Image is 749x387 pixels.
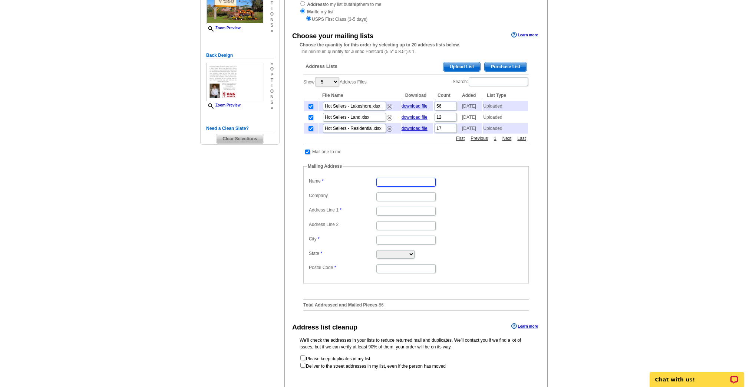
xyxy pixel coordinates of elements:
[458,101,482,111] td: [DATE]
[307,163,343,170] legend: Mailing Address
[270,83,274,89] span: i
[309,264,376,271] label: Postal Code
[515,135,528,142] a: Last
[270,23,274,28] span: s
[458,112,482,122] td: [DATE]
[270,72,274,78] span: p
[300,56,532,317] div: -
[485,62,527,71] span: Purchase List
[270,66,274,72] span: o
[270,89,274,94] span: o
[300,15,532,23] div: USPS First Class (3-5 days)
[270,6,274,12] span: i
[387,114,392,119] a: Remove this list
[454,135,466,142] a: First
[300,42,460,47] strong: Choose the quantity for this order by selecting up to 20 address lists below.
[307,9,316,14] strong: Mail
[285,42,547,55] div: The minimum quantity for Jumbo Postcard (5.5" x 8.5")is 1.
[309,236,376,242] label: City
[309,221,376,228] label: Address Line 2
[315,77,339,86] select: ShowAddress Files
[206,103,241,107] a: Zoom Preview
[307,2,325,7] strong: Address
[458,91,482,100] th: Added
[216,134,263,143] span: Clear Selections
[300,337,532,350] p: We’ll check the addresses in your lists to reduce returned mail and duplicates. We’ll contact you...
[270,17,274,23] span: n
[309,250,376,257] label: State
[300,355,532,370] form: Please keep duplicates in my list Deliver to the street addresses in my list, even if the person ...
[270,0,274,6] span: t
[309,178,376,184] label: Name
[458,123,482,134] td: [DATE]
[402,115,428,120] a: download file
[292,31,373,41] div: Choose your mailing lists
[270,94,274,100] span: n
[434,91,458,100] th: Count
[206,63,264,101] img: small-thumb.jpg
[387,104,392,109] img: delete.png
[501,135,514,142] a: Next
[270,61,274,66] span: »
[206,125,274,132] h5: Need a Clean Slate?
[379,302,383,308] span: 86
[270,100,274,105] span: s
[402,104,428,109] a: download file
[387,125,392,130] a: Remove this list
[483,112,528,122] td: Uploaded
[469,77,528,86] input: Search:
[309,192,376,199] label: Company
[206,52,274,59] h5: Back Design
[387,102,392,108] a: Remove this list
[312,148,342,155] td: Mail one to me
[483,101,528,111] td: Uploaded
[350,2,359,7] strong: ship
[645,364,749,387] iframe: LiveChat chat widget
[492,135,498,142] a: 1
[206,26,241,30] a: Zoom Preview
[270,28,274,34] span: »
[303,76,367,87] label: Show Address Files
[511,32,538,38] a: Learn more
[309,207,376,213] label: Address Line 1
[319,91,401,100] th: File Name
[270,78,274,83] span: t
[306,63,337,70] span: Address Lists
[402,91,433,100] th: Download
[270,12,274,17] span: o
[483,123,528,134] td: Uploaded
[453,76,529,87] label: Search:
[402,126,428,131] a: download file
[292,322,357,332] div: Address list cleanup
[270,105,274,111] span: »
[387,115,392,121] img: delete.png
[469,135,490,142] a: Previous
[443,62,480,71] span: Upload List
[511,323,538,329] a: Learn more
[387,126,392,132] img: delete.png
[483,91,528,100] th: List Type
[303,302,377,308] strong: Total Addressed and Mailed Pieces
